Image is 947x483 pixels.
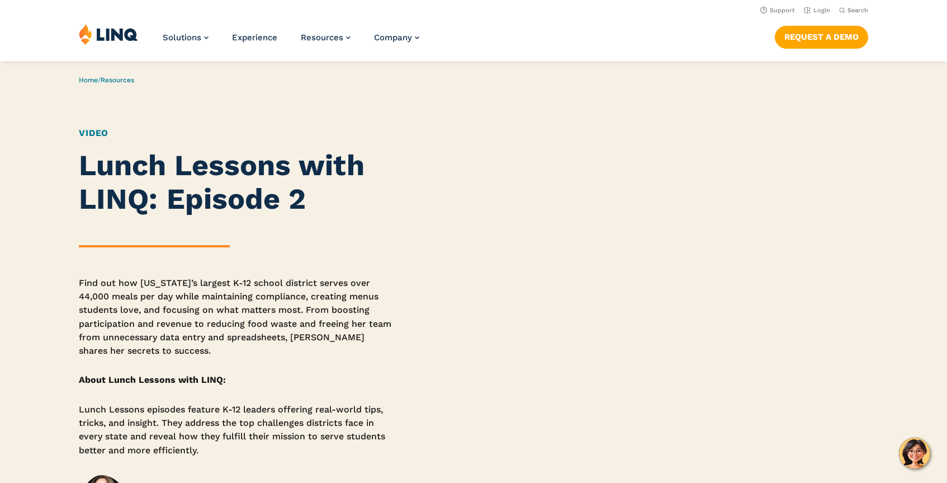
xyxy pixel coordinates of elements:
[163,32,209,43] a: Solutions
[760,7,795,14] a: Support
[79,128,108,138] a: Video
[79,149,394,216] h1: Lunch Lessons with LINQ: Episode 2
[775,24,868,48] nav: Button Navigation
[79,374,226,385] strong: About Lunch Lessons with LINQ:
[232,32,277,43] a: Experience
[101,76,134,84] a: Resources
[374,32,419,43] a: Company
[79,24,138,45] img: LINQ | K‑12 Software
[79,76,98,84] a: Home
[163,24,419,60] nav: Primary Navigation
[847,7,868,14] span: Search
[804,7,830,14] a: Login
[163,32,201,43] span: Solutions
[301,32,343,43] span: Resources
[79,403,394,457] p: Lunch Lessons episodes feature K-12 leaders offering real-world tips, tricks, and insight. They a...
[301,32,351,43] a: Resources
[79,276,394,358] p: Find out how [US_STATE]’s largest K-12 school district serves over 44,000 meals per day while mai...
[899,438,930,469] button: Hello, have a question? Let’s chat.
[839,6,868,15] button: Open Search Bar
[775,26,868,48] a: Request a Demo
[79,76,134,84] span: /
[374,32,412,43] span: Company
